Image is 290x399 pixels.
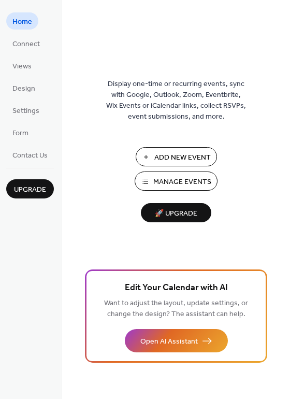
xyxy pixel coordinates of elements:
[6,102,46,119] a: Settings
[141,203,211,222] button: 🚀 Upgrade
[135,172,218,191] button: Manage Events
[12,39,40,50] span: Connect
[106,79,246,122] span: Display one-time or recurring events, sync with Google, Outlook, Zoom, Eventbrite, Wix Events or ...
[140,336,198,347] span: Open AI Assistant
[6,124,35,141] a: Form
[6,12,38,30] a: Home
[12,61,32,72] span: Views
[136,147,217,166] button: Add New Event
[6,57,38,74] a: Views
[153,177,211,188] span: Manage Events
[154,152,211,163] span: Add New Event
[6,35,46,52] a: Connect
[12,128,28,139] span: Form
[6,146,54,163] a: Contact Us
[12,17,32,27] span: Home
[125,281,228,295] span: Edit Your Calendar with AI
[125,329,228,352] button: Open AI Assistant
[14,184,46,195] span: Upgrade
[6,179,54,198] button: Upgrade
[12,150,48,161] span: Contact Us
[12,106,39,117] span: Settings
[104,296,248,321] span: Want to adjust the layout, update settings, or change the design? The assistant can help.
[12,83,35,94] span: Design
[6,79,41,96] a: Design
[147,207,205,221] span: 🚀 Upgrade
